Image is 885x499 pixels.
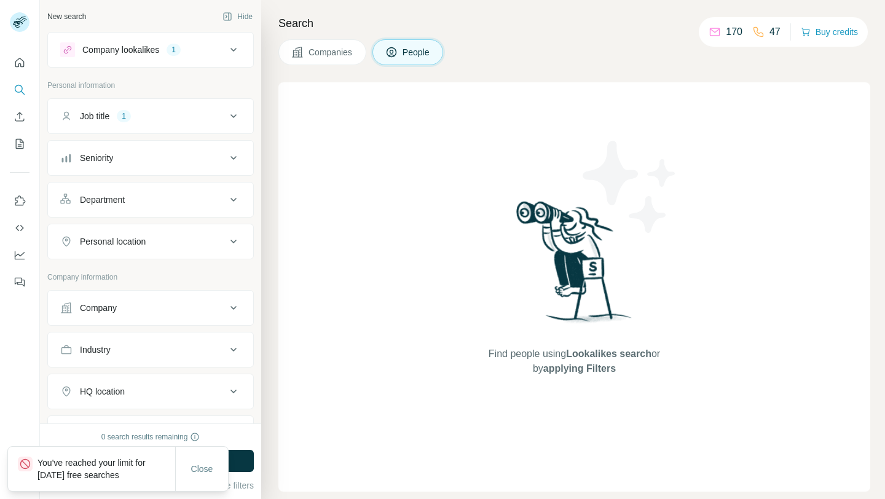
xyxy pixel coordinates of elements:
span: Companies [309,46,353,58]
p: 47 [769,25,781,39]
p: Personal information [47,80,254,91]
button: Quick start [10,52,29,74]
div: HQ location [80,385,125,398]
div: 1 [167,44,181,55]
button: Annual revenue ($) [48,418,253,448]
button: Feedback [10,271,29,293]
button: Search [10,79,29,101]
button: Use Surfe API [10,217,29,239]
img: Surfe Illustration - Stars [575,132,685,242]
div: New search [47,11,86,22]
button: My lists [10,133,29,155]
img: Surfe Illustration - Woman searching with binoculars [511,198,639,335]
button: Close [183,458,222,480]
button: Use Surfe on LinkedIn [10,190,29,212]
button: Enrich CSV [10,106,29,128]
button: Dashboard [10,244,29,266]
div: 0 search results remaining [101,431,200,442]
button: Company [48,293,253,323]
button: Industry [48,335,253,364]
span: Lookalikes search [566,348,651,359]
h4: Search [278,15,870,32]
span: applying Filters [543,363,616,374]
span: People [403,46,431,58]
div: Personal location [80,235,146,248]
button: Company lookalikes1 [48,35,253,65]
div: Seniority [80,152,113,164]
div: 1 [117,111,131,122]
p: 170 [726,25,742,39]
span: Find people using or by [476,347,672,376]
button: HQ location [48,377,253,406]
div: Department [80,194,125,206]
button: Buy credits [801,23,858,41]
div: Company lookalikes [82,44,159,56]
button: Seniority [48,143,253,173]
button: Hide [214,7,261,26]
div: Job title [80,110,109,122]
div: Industry [80,344,111,356]
button: Personal location [48,227,253,256]
button: Department [48,185,253,214]
span: Close [191,463,213,475]
button: Job title1 [48,101,253,131]
p: You've reached your limit for [DATE] free searches [37,457,175,481]
div: Company [80,302,117,314]
p: Company information [47,272,254,283]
